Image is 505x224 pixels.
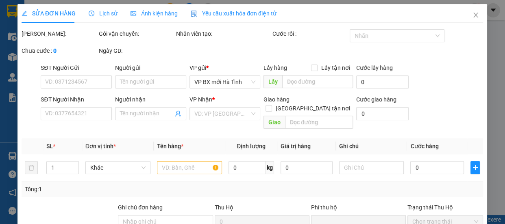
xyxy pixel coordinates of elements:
[411,143,439,149] span: Cước hàng
[53,47,57,54] b: 0
[22,46,97,55] div: Chưa cước :
[339,161,404,174] input: Ghi Chú
[237,143,266,149] span: Định lượng
[89,11,95,16] span: clock-circle
[357,107,409,120] input: Cước giao hàng
[99,29,174,38] div: Gói vận chuyển:
[465,4,488,27] button: Close
[189,96,212,103] span: VP Nhận
[85,143,116,149] span: Đơn vị tính
[357,96,397,103] label: Cước giao hàng
[131,11,137,16] span: picture
[471,161,480,174] button: plus
[157,143,183,149] span: Tên hàng
[189,63,261,72] div: VP gửi
[191,11,198,17] img: icon
[41,63,112,72] div: SĐT Người Gửi
[22,11,27,16] span: edit
[131,10,178,17] span: Ảnh kiện hàng
[176,29,271,38] div: Nhân viên tạo:
[264,75,283,88] span: Lấy
[264,116,285,129] span: Giao
[191,10,277,17] span: Yêu cầu xuất hóa đơn điện tử
[264,96,290,103] span: Giao hàng
[25,185,196,194] div: Tổng: 1
[89,10,118,17] span: Lịch sử
[285,116,353,129] input: Dọc đường
[471,164,480,171] span: plus
[41,95,112,104] div: SĐT Người Nhận
[215,204,233,211] span: Thu Hộ
[336,138,407,154] th: Ghi chú
[194,76,256,88] span: VP BX mới Hà Tĩnh
[408,203,483,212] div: Trạng thái Thu Hộ
[25,161,38,174] button: delete
[118,204,163,211] label: Ghi chú đơn hàng
[264,65,287,71] span: Lấy hàng
[473,12,479,18] span: close
[99,46,174,55] div: Ngày GD:
[283,75,353,88] input: Dọc đường
[22,10,76,17] span: SỬA ĐƠN HÀNG
[281,143,311,149] span: Giá trị hàng
[90,162,146,174] span: Khác
[157,161,222,174] input: VD: Bàn, Ghế
[357,75,409,88] input: Cước lấy hàng
[272,104,353,113] span: [GEOGRAPHIC_DATA] tận nơi
[46,143,53,149] span: SL
[357,65,393,71] label: Cước lấy hàng
[22,29,97,38] div: [PERSON_NAME]:
[311,203,406,215] div: Phí thu hộ
[115,63,187,72] div: Người gửi
[115,95,187,104] div: Người nhận
[266,161,274,174] span: kg
[318,63,353,72] span: Lấy tận nơi
[272,29,348,38] div: Cước rồi :
[175,110,181,117] span: user-add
